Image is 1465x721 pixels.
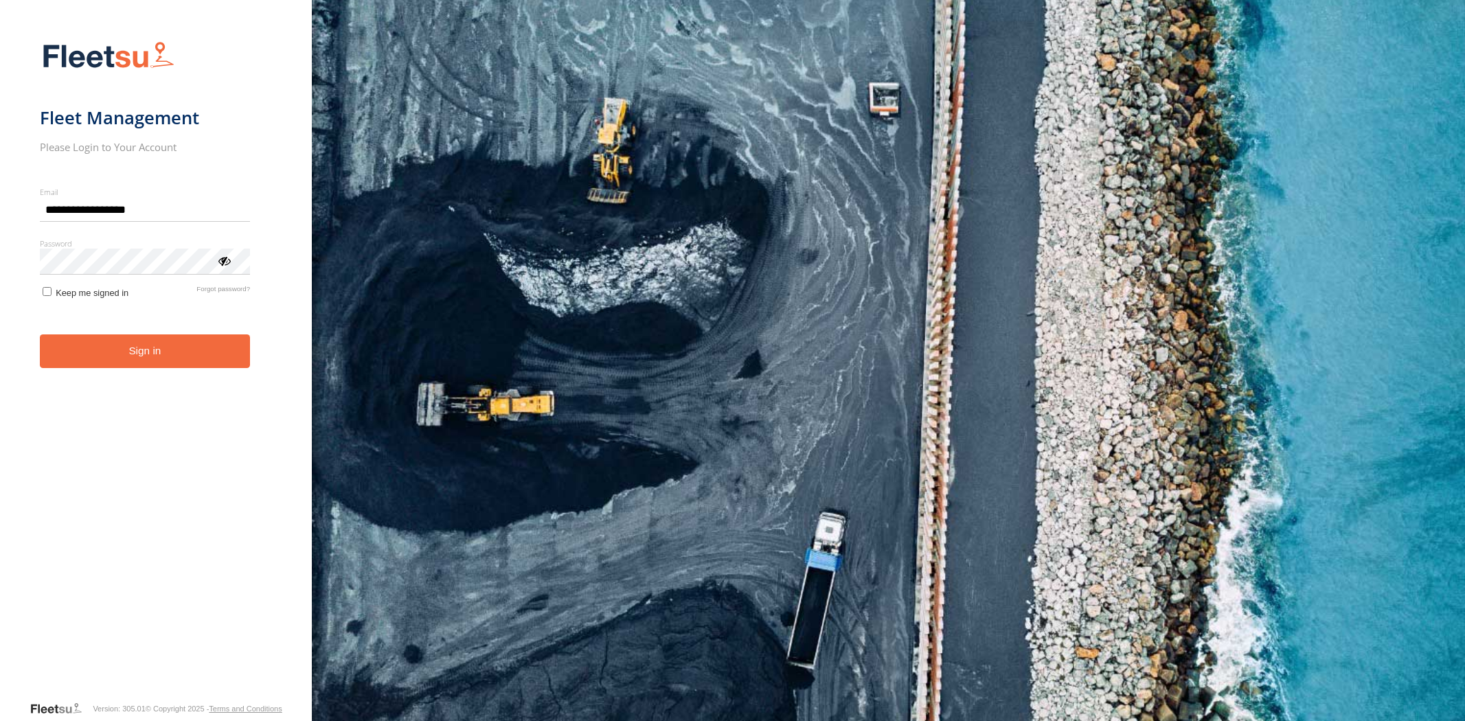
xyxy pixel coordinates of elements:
label: Password [40,238,251,249]
h2: Please Login to Your Account [40,140,251,154]
div: ViewPassword [217,253,231,267]
a: Visit our Website [30,702,93,716]
span: Keep me signed in [56,288,128,298]
a: Terms and Conditions [209,705,282,713]
h1: Fleet Management [40,106,251,129]
button: Sign in [40,334,251,368]
div: © Copyright 2025 - [146,705,282,713]
label: Email [40,187,251,197]
form: main [40,33,273,700]
div: Version: 305.01 [93,705,145,713]
a: Forgot password? [196,285,250,298]
img: Fleetsu [40,38,177,73]
input: Keep me signed in [43,287,52,296]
